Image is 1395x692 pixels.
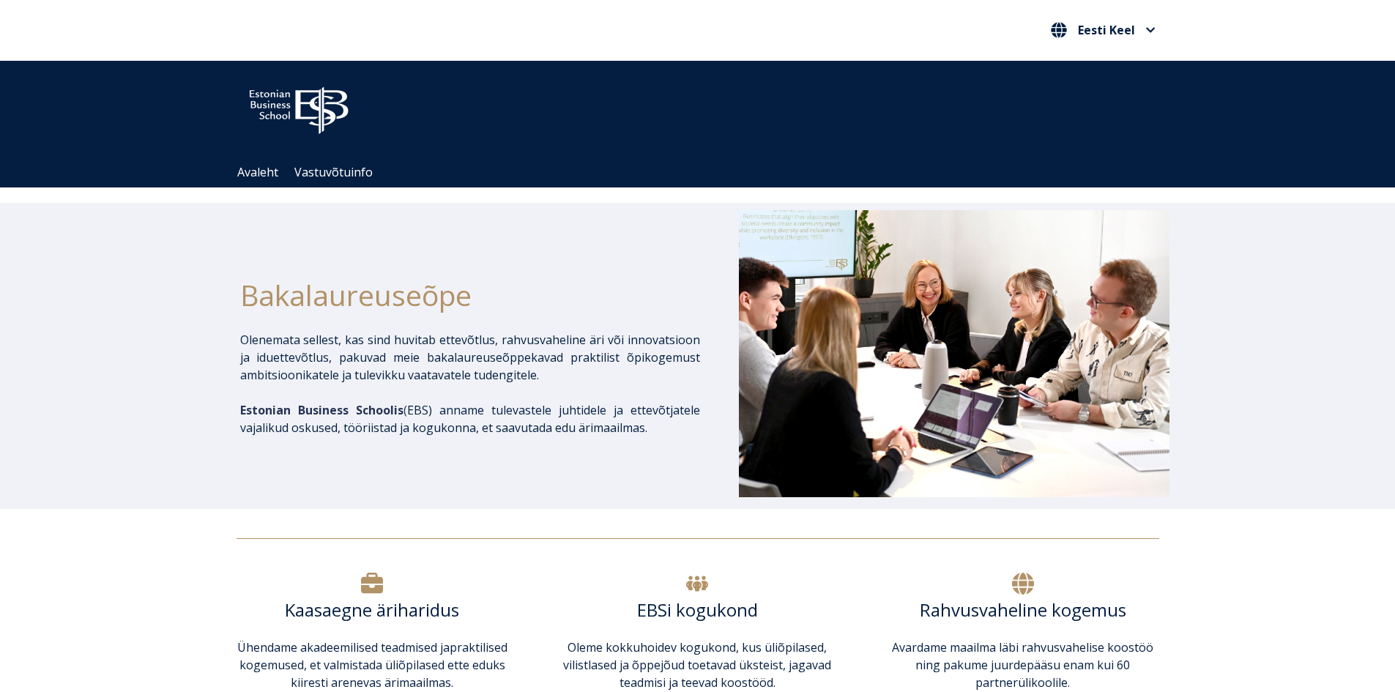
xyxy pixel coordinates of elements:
[229,157,1181,187] div: Navigation Menu
[739,210,1169,497] img: Bakalaureusetudengid
[563,639,831,691] span: Oleme kokkuhoidev kogukond, kus üliõpilased, vilistlased ja õppejõud toetavad üksteist, jagavad t...
[237,164,278,180] a: Avaleht
[294,164,373,180] a: Vastuvõtuinfo
[1047,18,1159,42] nav: Vali oma keel
[562,599,833,621] h6: EBSi kogukond
[237,639,450,655] span: Ühendame akadeemilised teadmised ja
[239,639,507,691] span: praktilised kogemused, et valmistada üliõpilased ette eduks kiiresti arenevas ärimaailmas.
[887,639,1158,691] p: Avardame maailma läbi rahvusvahelise koostöö ning pakume juurdepääsu enam kui 60 partnerülikoolile.
[887,599,1158,621] h6: Rahvusvaheline kogemus
[240,331,700,384] p: Olenemata sellest, kas sind huvitab ettevõtlus, rahvusvaheline äri või innovatsioon ja iduettevõt...
[1078,24,1135,36] span: Eesti Keel
[1047,18,1159,42] button: Eesti Keel
[237,599,508,621] h6: Kaasaegne äriharidus
[240,402,407,418] span: (
[240,401,700,436] p: EBS) anname tulevastele juhtidele ja ettevõtjatele vajalikud oskused, tööriistad ja kogukonna, et...
[237,75,361,138] img: ebs_logo2016_white
[240,402,403,418] span: Estonian Business Schoolis
[240,273,700,316] h1: Bakalaureuseõpe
